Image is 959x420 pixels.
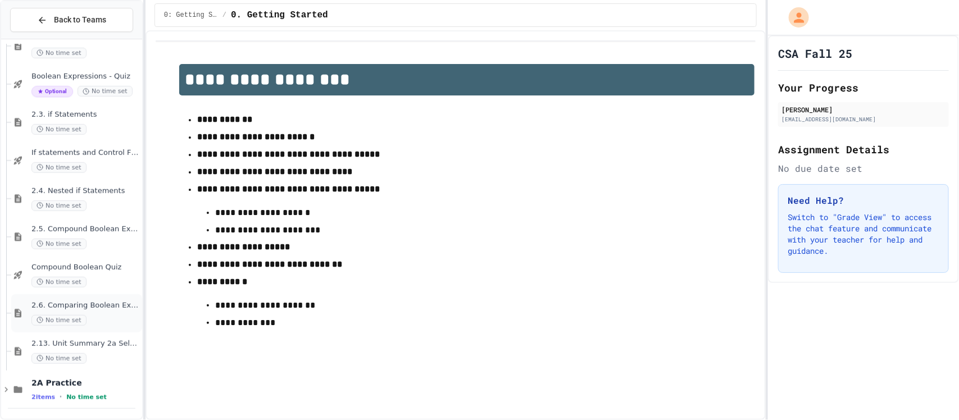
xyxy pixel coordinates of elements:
h2: Assignment Details [778,141,949,157]
span: 2.6. Comparing Boolean Expressions ([PERSON_NAME] Laws) [31,301,140,311]
h1: CSA Fall 25 [778,45,852,61]
div: No due date set [778,162,949,175]
span: No time set [66,394,107,401]
span: If statements and Control Flow - Quiz [31,148,140,158]
span: Back to Teams [54,14,106,26]
span: 2.3. if Statements [31,110,140,120]
span: 0: Getting Started [164,11,218,20]
span: No time set [31,48,87,58]
span: 2.5. Compound Boolean Expressions [31,225,140,234]
span: 2.13. Unit Summary 2a Selection (2.1-2.6) [31,339,140,349]
h3: Need Help? [788,194,939,207]
span: No time set [31,315,87,326]
span: No time set [31,353,87,364]
span: Optional [31,86,73,97]
span: Compound Boolean Quiz [31,263,140,272]
span: No time set [31,239,87,249]
div: [PERSON_NAME] [781,104,946,115]
span: 2.4. Nested if Statements [31,186,140,196]
button: Back to Teams [10,8,133,32]
div: My Account [777,4,812,30]
p: Switch to "Grade View" to access the chat feature and communicate with your teacher for help and ... [788,212,939,257]
span: No time set [31,200,87,211]
span: No time set [78,86,133,97]
span: No time set [31,277,87,287]
span: • [60,392,62,401]
span: No time set [31,124,87,135]
h2: Your Progress [778,80,949,95]
div: [EMAIL_ADDRESS][DOMAIN_NAME] [781,115,946,124]
span: 2 items [31,394,55,401]
span: 0. Getting Started [231,8,328,22]
span: Boolean Expressions - Quiz [31,72,140,81]
span: / [222,11,226,20]
span: No time set [31,162,87,173]
span: 2A Practice [31,378,140,388]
